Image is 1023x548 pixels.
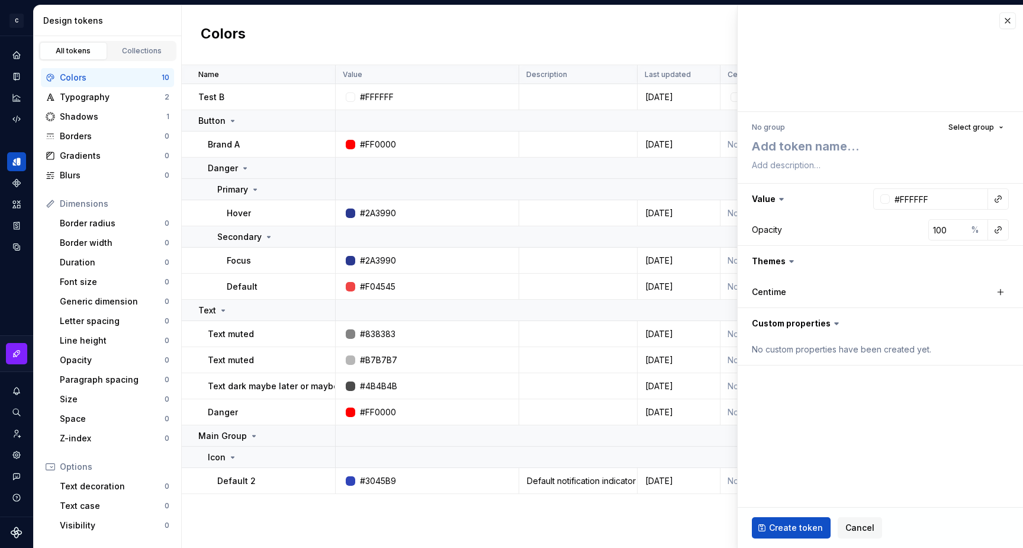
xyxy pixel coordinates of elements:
div: Borders [60,130,165,142]
button: Search ⌘K [7,403,26,422]
td: None [720,321,851,347]
a: Analytics [7,88,26,107]
a: Border width0 [55,233,174,252]
input: 100 [928,219,967,241]
span: Select group [948,123,994,132]
div: Size [60,393,165,405]
span: Cancel [845,522,874,534]
div: 0 [165,434,169,443]
div: #FF0000 [360,406,396,418]
div: [DATE] [638,139,719,150]
div: 0 [165,132,169,141]
div: Shadows [60,111,166,123]
a: Blurs0 [41,166,174,185]
div: No group [752,123,785,132]
a: Letter spacing0 [55,312,174,331]
p: Last updated [645,70,691,79]
div: 0 [165,414,169,424]
a: Line height0 [55,331,174,350]
a: Code automation [7,110,26,129]
div: 0 [165,151,169,161]
div: Settings [7,446,26,464]
div: [DATE] [638,475,719,487]
div: Design tokens [7,152,26,171]
a: Invite team [7,424,26,443]
div: #2A3990 [360,207,396,219]
td: None [720,399,851,425]
p: Text muted [208,328,254,340]
p: Centime [728,70,757,79]
div: 0 [165,171,169,180]
p: Danger [208,162,238,174]
a: Text case0 [55,496,174,515]
div: [DATE] [638,91,719,103]
a: Supernova Logo [11,527,22,539]
a: Shadows1 [41,107,174,126]
div: 0 [165,336,169,345]
p: Value [343,70,362,79]
div: Opacity [60,354,165,366]
button: Create token [752,517,831,539]
div: 0 [165,277,169,287]
a: Borders0 [41,127,174,146]
div: [DATE] [638,207,719,219]
p: Danger [208,406,238,418]
a: Font size0 [55,273,174,291]
a: Storybook stories [7,216,26,235]
div: Generic dimension [60,296,165,307]
div: Default notification indicator color for Therapy. Used to convey unread information. Default noti... [520,475,636,487]
p: Icon [208,451,226,463]
div: Design tokens [43,15,176,27]
div: 0 [165,482,169,491]
p: Default [227,281,258,293]
div: Font size [60,276,165,288]
div: Documentation [7,67,26,86]
div: Blurs [60,169,165,181]
button: Notifications [7,382,26,400]
div: 0 [165,501,169,511]
td: None [720,468,851,494]
div: #3045B9 [360,475,396,487]
div: Assets [7,195,26,214]
span: Create token [769,522,823,534]
div: #B7B7B7 [360,354,397,366]
a: Opacity0 [55,351,174,370]
a: Visibility0 [55,516,174,535]
div: 0 [165,258,169,267]
div: Options [60,461,169,473]
div: [DATE] [638,380,719,392]
a: Size0 [55,390,174,409]
p: Text muted [208,354,254,366]
div: #FFFFFF [360,91,394,103]
div: Dimensions [60,198,169,210]
button: C [2,8,31,33]
div: #838383 [360,328,395,340]
p: Button [198,115,226,127]
div: #F04545 [360,281,395,293]
a: Components [7,174,26,193]
div: 0 [165,355,169,365]
div: Line height [60,335,165,347]
p: Text dark maybe later or maybe add it now [208,380,385,392]
div: Typography [60,91,165,103]
div: 0 [165,316,169,326]
p: Description [526,70,567,79]
div: Collections [112,46,172,56]
div: Space [60,413,165,425]
p: Default 2 [217,475,256,487]
p: Hover [227,207,251,219]
td: None [720,373,851,399]
div: [DATE] [638,281,719,293]
div: Duration [60,257,165,268]
div: 0 [165,238,169,248]
div: Visibility [60,520,165,531]
div: [DATE] [638,255,719,267]
a: Border radius0 [55,214,174,233]
td: None [720,274,851,300]
p: Main Group [198,430,247,442]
